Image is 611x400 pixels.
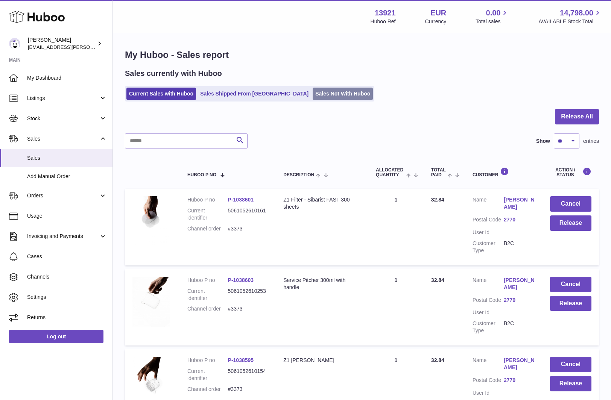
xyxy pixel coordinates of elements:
a: P-1038601 [228,197,254,203]
img: 1742782158.jpeg [132,196,170,246]
dd: 5061052610253 [228,288,269,302]
img: 1742782247.png [132,277,170,327]
dt: Postal Code [473,377,504,386]
div: Action / Status [550,167,591,177]
span: entries [583,138,599,145]
a: [PERSON_NAME] [504,196,535,211]
a: Log out [9,330,103,343]
a: 2770 [504,216,535,223]
span: Total paid [431,168,446,177]
dd: #3373 [228,225,269,232]
div: Customer [473,167,535,177]
span: Cases [27,253,107,260]
dd: 5061052610161 [228,207,269,221]
div: [PERSON_NAME] [28,36,96,51]
dt: User Id [473,389,504,397]
button: Release [550,215,591,231]
dt: Channel order [187,225,228,232]
dt: Huboo P no [187,277,228,284]
button: Cancel [550,196,591,212]
a: Sales Shipped From [GEOGRAPHIC_DATA] [198,88,311,100]
dd: B2C [504,240,535,254]
span: 32.84 [431,197,444,203]
div: Z1 [PERSON_NAME] [283,357,361,364]
dt: Channel order [187,386,228,393]
strong: 13921 [375,8,396,18]
dt: User Id [473,309,504,316]
h1: My Huboo - Sales report [125,49,599,61]
dt: Postal Code [473,297,504,306]
dt: Customer Type [473,240,504,254]
dt: Huboo P no [187,357,228,364]
button: Cancel [550,277,591,292]
button: Release [550,296,591,311]
dt: Huboo P no [187,196,228,203]
span: Returns [27,314,107,321]
span: Usage [27,212,107,220]
span: Huboo P no [187,173,216,177]
a: 14,798.00 AVAILABLE Stock Total [538,8,602,25]
a: 2770 [504,297,535,304]
a: 0.00 Total sales [476,8,509,25]
div: Huboo Ref [371,18,396,25]
span: 14,798.00 [560,8,593,18]
span: AVAILABLE Stock Total [538,18,602,25]
span: Sales [27,155,107,162]
span: ALLOCATED Quantity [376,168,404,177]
td: 1 [368,189,424,265]
dt: Current identifier [187,368,228,382]
a: Sales Not With Huboo [313,88,373,100]
button: Release [550,376,591,391]
span: Stock [27,115,99,122]
dt: Name [473,277,504,293]
a: P-1038595 [228,357,254,363]
a: 2770 [504,377,535,384]
dd: 5061052610154 [228,368,269,382]
span: Total sales [476,18,509,25]
span: Sales [27,135,99,142]
dt: Name [473,357,504,373]
span: Orders [27,192,99,199]
a: Current Sales with Huboo [126,88,196,100]
a: P-1038603 [228,277,254,283]
dt: Postal Code [473,216,504,225]
td: 1 [368,269,424,345]
div: Z1 Filter - Sibarist FAST 300 sheets [283,196,361,211]
span: Settings [27,294,107,301]
span: Add Manual Order [27,173,107,180]
span: Listings [27,95,99,102]
span: Channels [27,273,107,280]
div: Currency [425,18,447,25]
img: europe@orea.uk [9,38,20,49]
dd: #3373 [228,305,269,312]
button: Cancel [550,357,591,372]
span: 32.84 [431,357,444,363]
span: Description [283,173,314,177]
strong: EUR [430,8,446,18]
label: Show [536,138,550,145]
a: [PERSON_NAME] [504,357,535,371]
dt: Name [473,196,504,212]
span: Invoicing and Payments [27,233,99,240]
dt: Customer Type [473,320,504,334]
dt: Current identifier [187,288,228,302]
button: Release All [555,109,599,124]
span: [EMAIL_ADDRESS][PERSON_NAME][DOMAIN_NAME] [28,44,151,50]
dt: Channel order [187,305,228,312]
dd: B2C [504,320,535,334]
dt: Current identifier [187,207,228,221]
a: [PERSON_NAME] [504,277,535,291]
span: 0.00 [486,8,501,18]
dd: #3373 [228,386,269,393]
div: Service Pitcher 300ml with handle [283,277,361,291]
span: My Dashboard [27,74,107,82]
h2: Sales currently with Huboo [125,68,222,79]
dt: User Id [473,229,504,236]
span: 32.84 [431,277,444,283]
